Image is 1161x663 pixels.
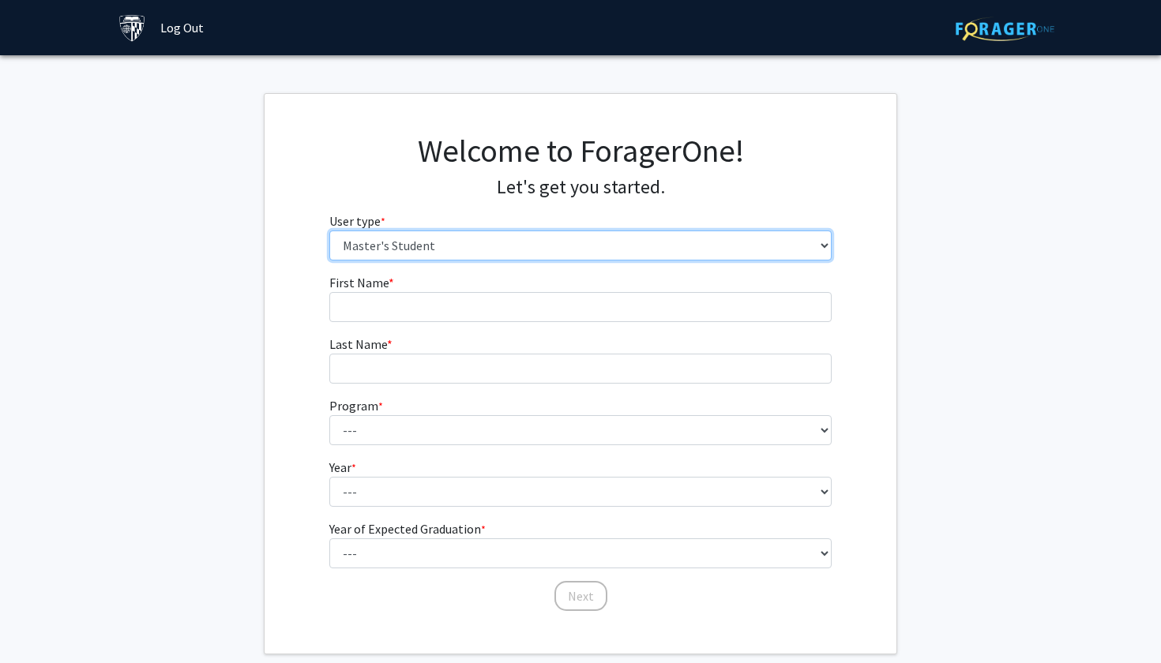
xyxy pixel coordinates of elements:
label: Program [329,396,383,415]
span: First Name [329,275,389,290]
button: Next [554,581,607,611]
label: Year of Expected Graduation [329,519,486,538]
img: Johns Hopkins University Logo [118,14,146,42]
label: Year [329,458,356,477]
h1: Welcome to ForagerOne! [329,132,832,170]
label: User type [329,212,385,230]
iframe: Chat [12,592,67,651]
h4: Let's get you started. [329,176,832,199]
img: ForagerOne Logo [956,17,1054,41]
span: Last Name [329,336,387,352]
